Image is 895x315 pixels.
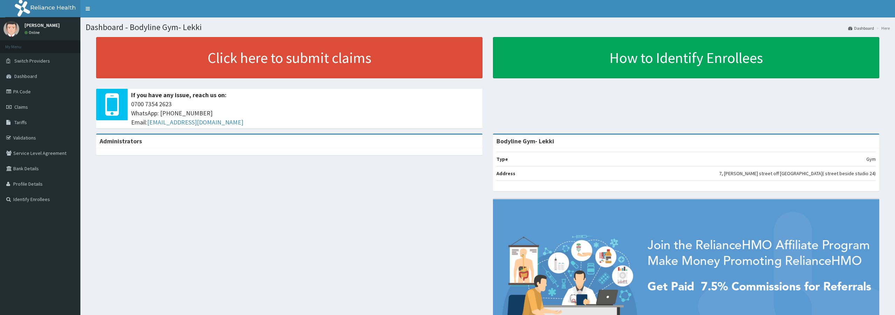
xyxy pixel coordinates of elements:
[3,21,19,37] img: User Image
[848,25,874,31] a: Dashboard
[14,58,50,64] span: Switch Providers
[719,170,876,177] p: 7, [PERSON_NAME] street off [GEOGRAPHIC_DATA]( street beside studio 24)
[496,156,508,162] b: Type
[131,100,479,127] span: 0700 7354 2623 WhatsApp: [PHONE_NUMBER] Email:
[96,37,482,78] a: Click here to submit claims
[100,137,142,145] b: Administrators
[496,170,515,177] b: Address
[147,118,243,126] a: [EMAIL_ADDRESS][DOMAIN_NAME]
[496,137,554,145] strong: Bodyline Gym- Lekki
[86,23,890,32] h1: Dashboard - Bodyline Gym- Lekki
[131,91,227,99] b: If you have any issue, reach us on:
[866,156,876,163] p: Gym
[24,30,41,35] a: Online
[14,119,27,126] span: Tariffs
[14,104,28,110] span: Claims
[14,73,37,79] span: Dashboard
[493,37,879,78] a: How to Identify Enrollees
[24,23,60,28] p: [PERSON_NAME]
[875,25,890,31] li: Here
